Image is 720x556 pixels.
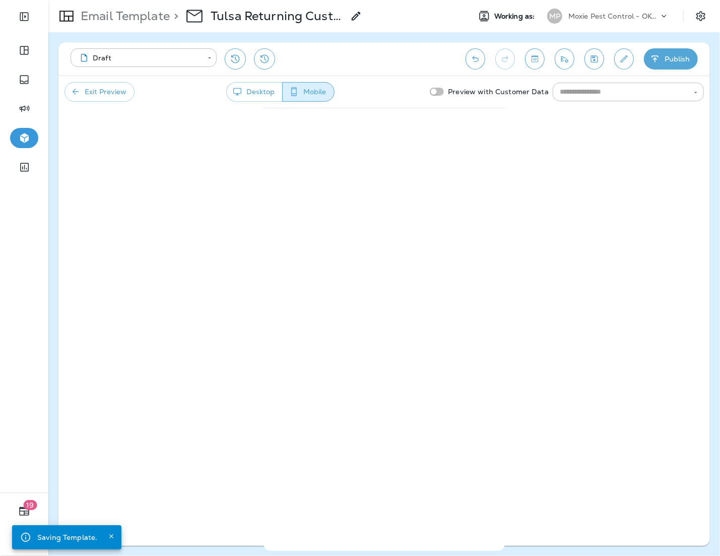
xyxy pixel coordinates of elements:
div: MP [547,9,562,24]
p: > [170,9,178,24]
button: Save [584,48,604,69]
button: Close [105,530,117,542]
button: Exit Preview [64,82,135,102]
button: Settings [692,7,710,25]
button: Open [691,88,700,97]
p: Moxie Pest Control - OKC [GEOGRAPHIC_DATA] [568,12,659,20]
p: Preview with Customer Data [444,84,553,100]
button: Expand Sidebar [10,7,38,27]
button: Send test email [555,48,574,69]
button: Desktop [226,82,283,102]
button: Restore from previous version [225,48,246,69]
button: Publish [644,48,698,69]
span: 19 [24,500,37,510]
button: Edit details [614,48,634,69]
button: Undo [466,48,485,69]
button: View Changelog [254,48,275,69]
div: Draft [78,53,201,63]
button: 19 [10,501,38,521]
span: Working as: [494,12,537,21]
button: Mobile [282,82,335,102]
button: Toggle preview [525,48,545,69]
p: Tulsa Returning Customer Email 1st Send [211,9,344,24]
div: Saving Template. [37,528,97,546]
p: Email Template [77,9,170,24]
